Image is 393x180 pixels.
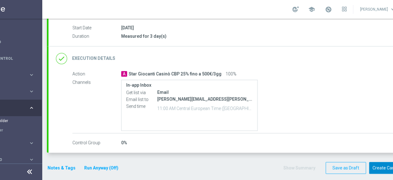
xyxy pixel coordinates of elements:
button: Notes & Tags [47,164,76,172]
div: [PERSON_NAME][EMAIL_ADDRESS][PERSON_NAME][DOMAIN_NAME] [157,96,253,102]
i: done [56,53,67,64]
button: Run Anyway (Off) [84,164,119,172]
label: Send time [126,103,157,109]
label: In-app Inbox [126,83,253,88]
i: keyboard_arrow_right [29,105,34,111]
label: Channels [72,80,121,85]
i: keyboard_arrow_right [29,157,34,163]
i: keyboard_arrow_right [29,88,34,94]
label: Action [72,71,121,77]
h2: Execution Details [72,55,115,61]
span: Star Giocanti Casinò CBP 25% fino a 500€/3gg [129,71,222,77]
span: 100% [226,71,236,77]
label: Control Group [72,140,121,146]
label: Duration [72,34,121,39]
div: Email [157,89,253,95]
i: keyboard_arrow_right [29,140,34,146]
button: Save as Draft [326,162,366,174]
label: Start Date [72,25,121,31]
label: Get list via [126,90,157,95]
i: keyboard_arrow_right [29,72,34,78]
span: A [121,71,127,77]
span: school [308,6,315,13]
label: Email list to [126,97,157,102]
p: 11:00 AM Central European Time ([GEOGRAPHIC_DATA]) (UTC +02:00) [157,105,253,111]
